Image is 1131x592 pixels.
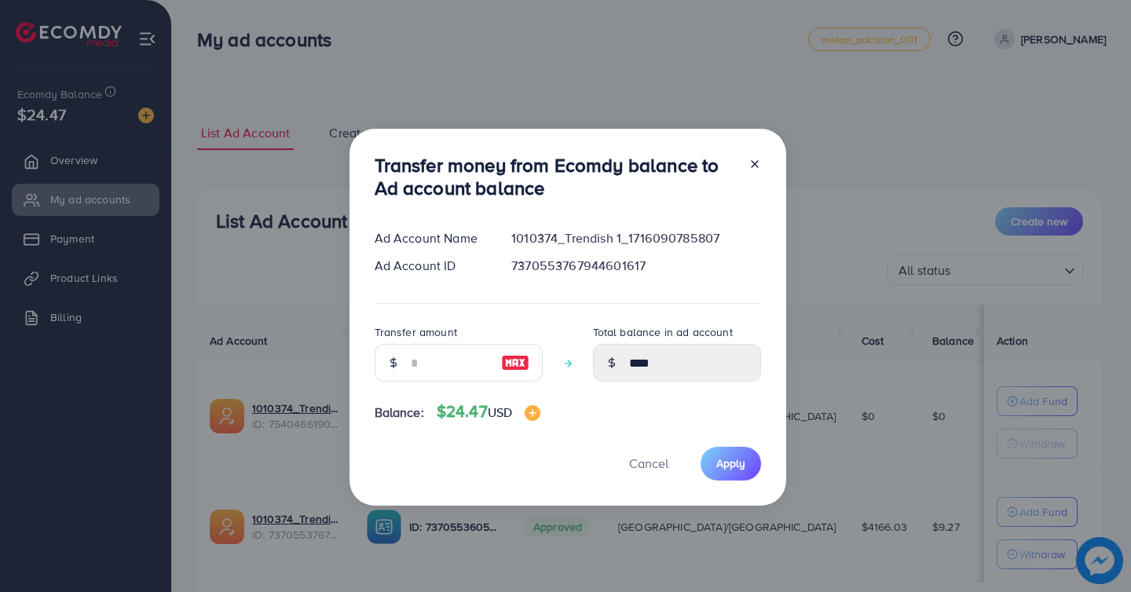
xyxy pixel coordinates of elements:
span: Balance: [375,404,424,422]
span: Cancel [629,455,668,472]
div: 7370553767944601617 [499,257,773,275]
div: Ad Account Name [362,229,500,247]
h3: Transfer money from Ecomdy balance to Ad account balance [375,154,736,199]
img: image [501,353,529,372]
label: Transfer amount [375,324,457,340]
h4: $24.47 [437,402,540,422]
div: Ad Account ID [362,257,500,275]
span: Apply [716,455,745,471]
button: Apply [701,447,761,481]
span: USD [488,404,512,421]
label: Total balance in ad account [593,324,733,340]
button: Cancel [609,447,688,481]
img: image [525,405,540,421]
div: 1010374_Trendish 1_1716090785807 [499,229,773,247]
